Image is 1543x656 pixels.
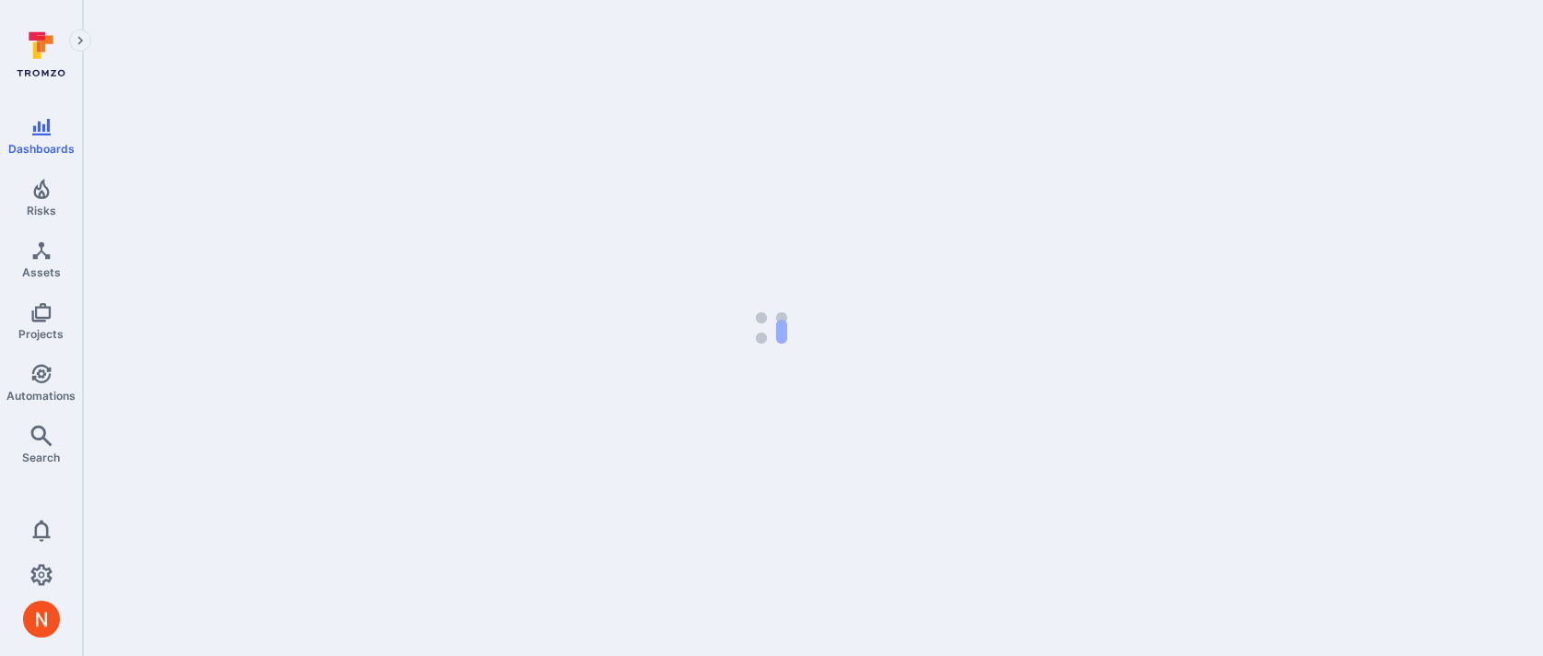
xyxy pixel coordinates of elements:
img: ACg8ocIprwjrgDQnDsNSk9Ghn5p5-B8DpAKWoJ5Gi9syOE4K59tr4Q=s96-c [23,601,60,638]
i: Expand navigation menu [74,33,87,49]
span: Dashboards [8,142,75,156]
button: Expand navigation menu [69,29,91,52]
span: Projects [18,327,64,341]
span: Assets [22,265,61,279]
div: Neeren Patki [23,601,60,638]
span: Automations [6,389,76,403]
span: Search [22,451,60,464]
span: Risks [27,204,56,217]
